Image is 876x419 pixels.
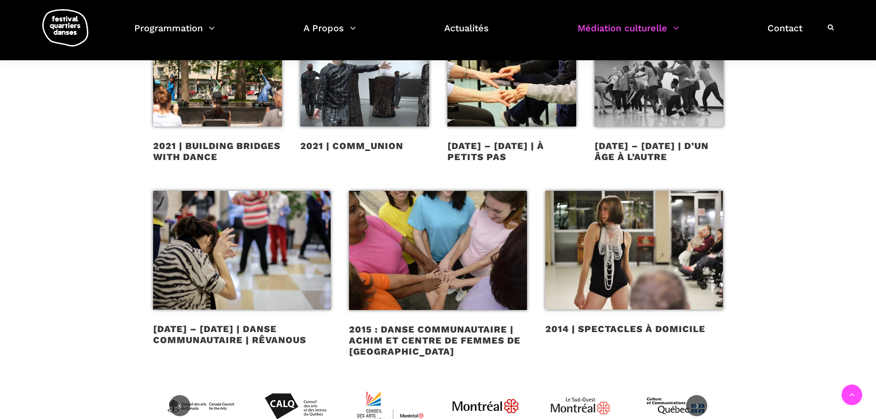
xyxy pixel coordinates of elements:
a: Contact [767,20,802,47]
a: [DATE] – [DATE] | DANSE COMMUNAUTAIRE | RÊVANOUS [153,323,306,345]
a: Actualités [444,20,489,47]
a: Médiation culturelle [578,20,679,47]
a: 2014 | SPECTACLES À DOMICILE [545,323,705,334]
a: A Propos [303,20,356,47]
a: [DATE] – [DATE] | À PETITS PAS [447,140,544,162]
a: [DATE] – [DATE] | D’UN ÂGE À L’AUTRE [595,140,709,162]
a: 2021 | COMM_UNION [300,140,403,151]
a: 2015 : DANSE COMMUNAUTAIRE | ACHIM ET CENTRE DE FEMMES DE [GEOGRAPHIC_DATA] [349,324,521,357]
a: 2021 | BUILDING BRIDGES WITH DANCE [153,140,281,162]
img: logo-fqd-med [42,9,88,46]
a: Programmation [134,20,215,47]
